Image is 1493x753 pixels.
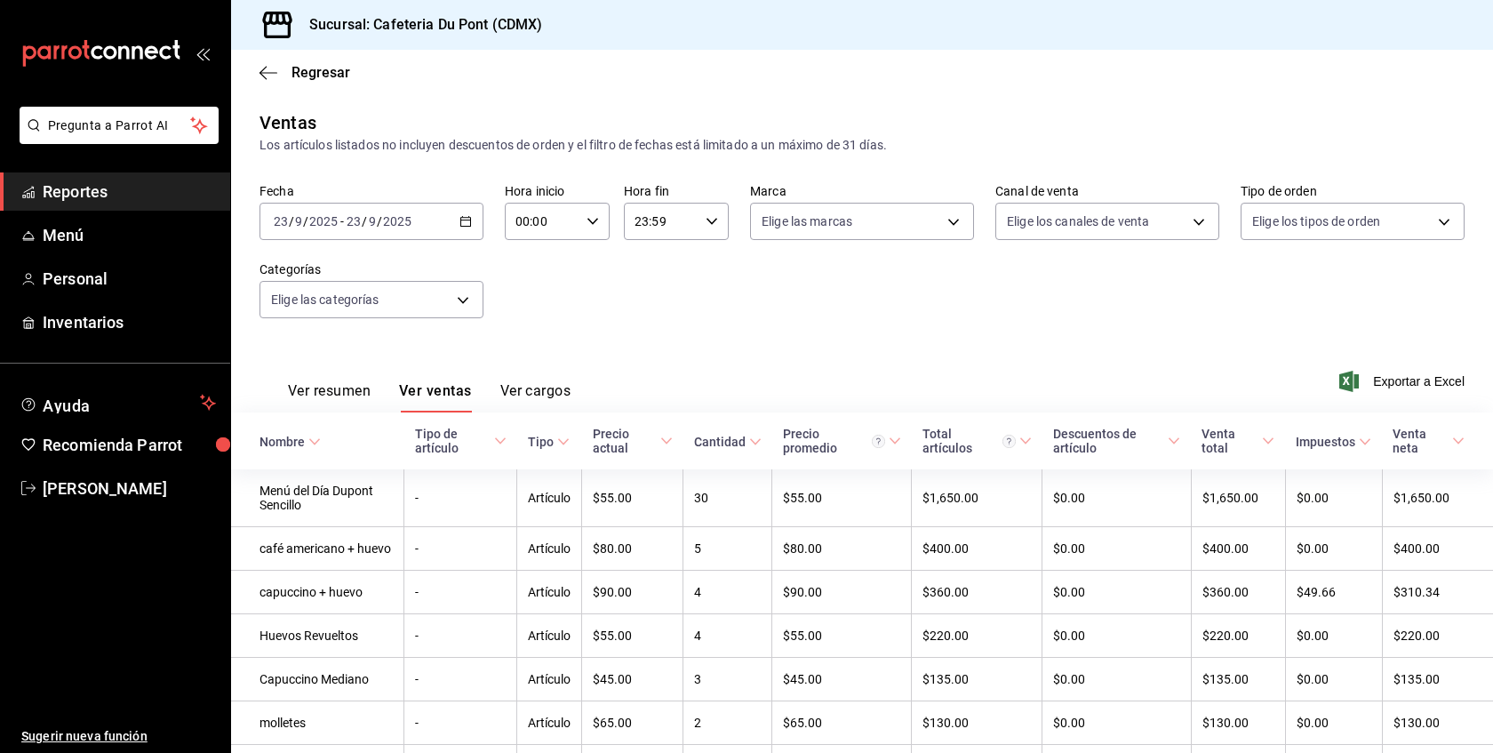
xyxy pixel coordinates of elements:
span: Precio promedio [783,427,901,455]
td: $400.00 [1191,527,1285,571]
td: 5 [683,527,772,571]
span: Recomienda Parrot [43,433,216,457]
input: -- [273,214,289,228]
span: Precio actual [593,427,673,455]
td: Artículo [517,527,582,571]
td: 4 [683,571,772,614]
svg: Precio promedio = Total artículos / cantidad [872,435,885,448]
td: $0.00 [1285,469,1382,527]
td: $135.00 [1382,658,1493,701]
td: Huevos Revueltos [231,614,404,658]
td: $0.00 [1285,614,1382,658]
td: 4 [683,614,772,658]
td: $0.00 [1042,658,1192,701]
td: $0.00 [1042,614,1192,658]
td: $1,650.00 [1191,469,1285,527]
span: / [303,214,308,228]
td: Artículo [517,701,582,745]
td: $130.00 [912,701,1042,745]
td: molletes [231,701,404,745]
td: $0.00 [1042,571,1192,614]
td: $55.00 [582,614,683,658]
td: $360.00 [912,571,1042,614]
span: Tipo de artículo [415,427,507,455]
a: Pregunta a Parrot AI [12,129,219,148]
span: Sugerir nueva función [21,727,216,746]
label: Fecha [259,185,483,197]
div: Los artículos listados no incluyen descuentos de orden y el filtro de fechas está limitado a un m... [259,136,1465,155]
span: Tipo [528,435,570,449]
label: Hora inicio [505,185,610,197]
div: Venta neta [1393,427,1449,455]
td: capuccino + huevo [231,571,404,614]
td: Artículo [517,658,582,701]
td: $80.00 [582,527,683,571]
td: $49.66 [1285,571,1382,614]
td: $0.00 [1042,701,1192,745]
td: $130.00 [1382,701,1493,745]
td: $220.00 [912,614,1042,658]
div: Tipo de artículo [415,427,491,455]
label: Hora fin [624,185,729,197]
td: $45.00 [772,658,912,701]
label: Tipo de orden [1241,185,1465,197]
td: $310.34 [1382,571,1493,614]
span: Cantidad [694,435,762,449]
span: Elige los canales de venta [1007,212,1149,230]
span: Total artículos [922,427,1032,455]
td: $360.00 [1191,571,1285,614]
td: $130.00 [1191,701,1285,745]
input: -- [294,214,303,228]
td: $55.00 [772,469,912,527]
button: Ver cargos [500,382,571,413]
span: Reportes [43,180,216,204]
button: Pregunta a Parrot AI [20,107,219,144]
td: Artículo [517,469,582,527]
td: $220.00 [1191,614,1285,658]
button: Exportar a Excel [1343,371,1465,392]
input: ---- [308,214,339,228]
td: $65.00 [582,701,683,745]
td: $80.00 [772,527,912,571]
td: $0.00 [1285,658,1382,701]
h3: Sucursal: Cafeteria Du Pont (CDMX) [295,14,542,36]
span: Venta total [1202,427,1274,455]
input: -- [346,214,362,228]
span: Descuentos de artículo [1053,427,1181,455]
span: / [362,214,367,228]
div: Total artículos [922,427,1016,455]
button: Ver resumen [288,382,371,413]
td: $90.00 [582,571,683,614]
td: $1,650.00 [912,469,1042,527]
td: Artículo [517,571,582,614]
td: $0.00 [1285,701,1382,745]
div: Ventas [259,109,316,136]
div: Venta total [1202,427,1258,455]
span: / [377,214,382,228]
span: Inventarios [43,310,216,334]
span: Menú [43,223,216,247]
div: Impuestos [1296,435,1355,449]
td: 2 [683,701,772,745]
td: $55.00 [772,614,912,658]
span: Elige las categorías [271,291,379,308]
input: -- [368,214,377,228]
span: Venta neta [1393,427,1465,455]
td: $65.00 [772,701,912,745]
td: $1,650.00 [1382,469,1493,527]
label: Categorías [259,263,483,276]
span: / [289,214,294,228]
td: - [404,469,517,527]
div: Nombre [259,435,305,449]
span: Ayuda [43,392,193,413]
span: Pregunta a Parrot AI [48,116,191,135]
span: Impuestos [1296,435,1371,449]
td: $135.00 [912,658,1042,701]
td: $135.00 [1191,658,1285,701]
div: navigation tabs [288,382,571,413]
td: $0.00 [1285,527,1382,571]
span: Personal [43,267,216,291]
td: $0.00 [1042,527,1192,571]
td: $45.00 [582,658,683,701]
td: café americano + huevo [231,527,404,571]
